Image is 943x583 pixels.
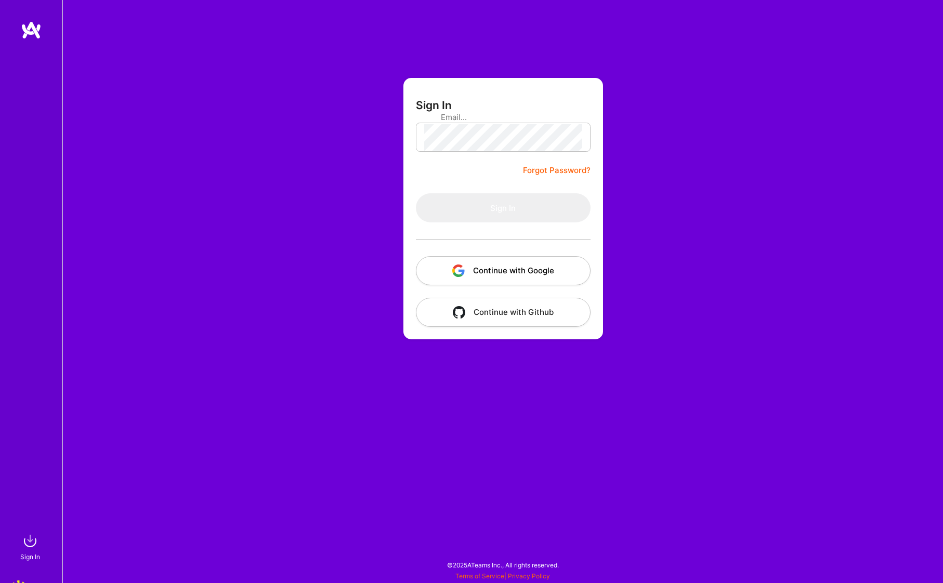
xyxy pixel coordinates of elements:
[441,104,566,130] input: Email...
[416,256,591,285] button: Continue with Google
[455,572,550,580] span: |
[455,572,504,580] a: Terms of Service
[21,21,42,39] img: logo
[22,531,41,562] a: sign inSign In
[416,99,452,112] h3: Sign In
[416,193,591,222] button: Sign In
[453,306,465,319] img: icon
[523,164,591,177] a: Forgot Password?
[20,531,41,551] img: sign in
[416,298,591,327] button: Continue with Github
[20,551,40,562] div: Sign In
[452,264,465,277] img: icon
[508,572,550,580] a: Privacy Policy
